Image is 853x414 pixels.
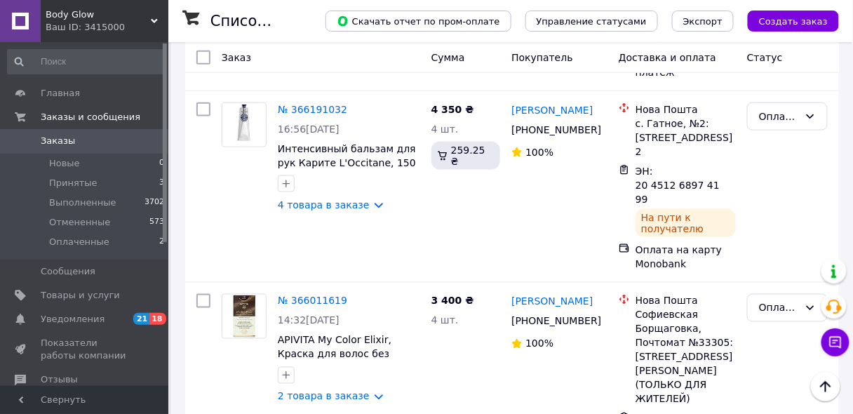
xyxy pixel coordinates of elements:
span: Заказ [222,52,251,63]
span: Выполненные [49,196,116,209]
img: Фото товару [222,103,266,147]
a: APIVITA My Color Elixir, Краска для волос без аммиака № 7.0 - Блондин [278,335,410,374]
a: [PERSON_NAME] [511,295,593,309]
div: На пути к получателю [636,209,736,237]
span: Главная [41,87,80,100]
div: Оплаченный [759,300,799,316]
a: [PERSON_NAME] [511,103,593,117]
div: Оплаченный [759,109,799,124]
div: Ваш ID: 3415000 [46,21,168,34]
span: Управление статусами [537,16,647,27]
span: 0 [159,157,164,170]
div: Оплата на карту Monobank [636,243,736,271]
span: 100% [525,147,553,158]
span: 14:32[DATE] [278,315,340,326]
h1: Список заказов [210,13,331,29]
button: Управление статусами [525,11,658,32]
a: № 366011619 [278,295,347,307]
span: ЭН: 20 4512 6897 4199 [636,166,720,205]
span: Заказы [41,135,75,147]
span: 21 [133,313,149,325]
span: 2 [159,236,164,248]
span: 18 [149,313,166,325]
button: Создать заказ [748,11,839,32]
span: 4 шт. [431,315,459,326]
a: 2 товара в заказе [278,391,370,402]
div: 259.25 ₴ [431,142,501,170]
input: Поиск [7,49,166,74]
div: [PHONE_NUMBER] [509,312,597,331]
span: Покупатель [511,52,573,63]
span: 3702 [145,196,164,209]
a: Фото товару [222,294,267,339]
button: Скачать отчет по пром-оплате [325,11,511,32]
span: Оплаченные [49,236,109,248]
span: Создать заказ [759,16,828,27]
span: Экспорт [683,16,723,27]
span: Сумма [431,52,465,63]
span: 4 шт. [431,123,459,135]
span: Скачать отчет по пром-оплате [337,15,500,27]
div: [PHONE_NUMBER] [509,120,597,140]
img: Фото товару [222,295,266,338]
div: с. Гатное, №2: [STREET_ADDRESS] 2 [636,116,736,159]
span: Сообщения [41,265,95,278]
span: Доставка и оплата [619,52,716,63]
span: 100% [525,338,553,349]
span: Принятые [49,177,98,189]
span: Статус [747,52,783,63]
span: Показатели работы компании [41,337,130,362]
span: 3 400 ₴ [431,295,474,307]
a: Фото товару [222,102,267,147]
span: Отзывы [41,373,78,386]
span: Отмененные [49,216,110,229]
span: 4 350 ₴ [431,104,474,115]
span: 3 [159,177,164,189]
span: Заказы и сообщения [41,111,140,123]
a: Интенсивный бальзам для рук Карите L'Occitane, 150 ml [278,143,416,182]
a: № 366191032 [278,104,347,115]
button: Наверх [811,372,840,401]
button: Экспорт [672,11,734,32]
button: Чат с покупателем [821,328,849,356]
div: Нова Пошта [636,102,736,116]
span: Товары и услуги [41,289,120,302]
span: 573 [149,216,164,229]
span: Новые [49,157,80,170]
div: Софиевская Борщаговка, Почтомат №33305: [STREET_ADDRESS][PERSON_NAME] (ТОЛЬКО ДЛЯ ЖИТЕЛЕЙ) [636,308,736,406]
span: 16:56[DATE] [278,123,340,135]
div: Нова Пошта [636,294,736,308]
a: 4 товара в заказе [278,199,370,211]
span: Уведомления [41,313,105,326]
a: Создать заказ [734,15,839,26]
span: Body Glow [46,8,151,21]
